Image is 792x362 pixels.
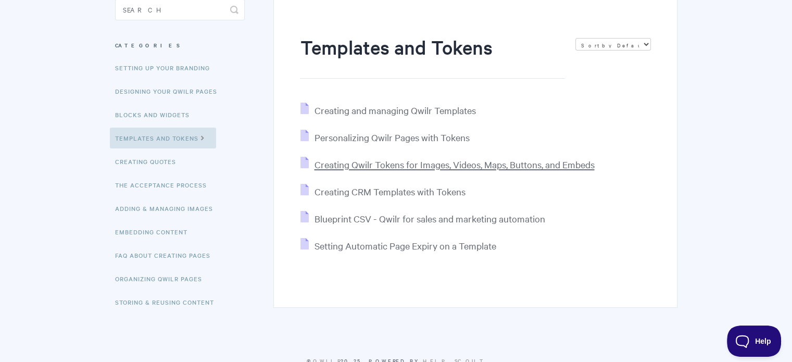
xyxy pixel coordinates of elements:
a: FAQ About Creating Pages [115,245,218,266]
span: Creating Qwilr Tokens for Images, Videos, Maps, Buttons, and Embeds [314,158,594,170]
a: Designing Your Qwilr Pages [115,81,225,102]
span: Creating and managing Qwilr Templates [314,104,475,116]
span: Personalizing Qwilr Pages with Tokens [314,131,469,143]
a: Adding & Managing Images [115,198,221,219]
a: Blueprint CSV - Qwilr for sales and marketing automation [300,213,545,224]
a: Organizing Qwilr Pages [115,268,210,289]
a: Templates and Tokens [110,128,216,148]
span: Setting Automatic Page Expiry on a Template [314,240,496,252]
a: Embedding Content [115,221,195,242]
select: Page reloads on selection [575,38,651,51]
a: The Acceptance Process [115,174,215,195]
a: Creating Qwilr Tokens for Images, Videos, Maps, Buttons, and Embeds [300,158,594,170]
span: Creating CRM Templates with Tokens [314,185,465,197]
a: Creating Quotes [115,151,184,172]
a: Creating and managing Qwilr Templates [300,104,475,116]
a: Personalizing Qwilr Pages with Tokens [300,131,469,143]
h3: Categories [115,36,245,55]
a: Setting Automatic Page Expiry on a Template [300,240,496,252]
span: Blueprint CSV - Qwilr for sales and marketing automation [314,213,545,224]
h1: Templates and Tokens [300,34,564,79]
a: Storing & Reusing Content [115,292,222,313]
a: Creating CRM Templates with Tokens [300,185,465,197]
iframe: Toggle Customer Support [727,326,782,357]
a: Blocks and Widgets [115,104,197,125]
a: Setting up your Branding [115,57,218,78]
